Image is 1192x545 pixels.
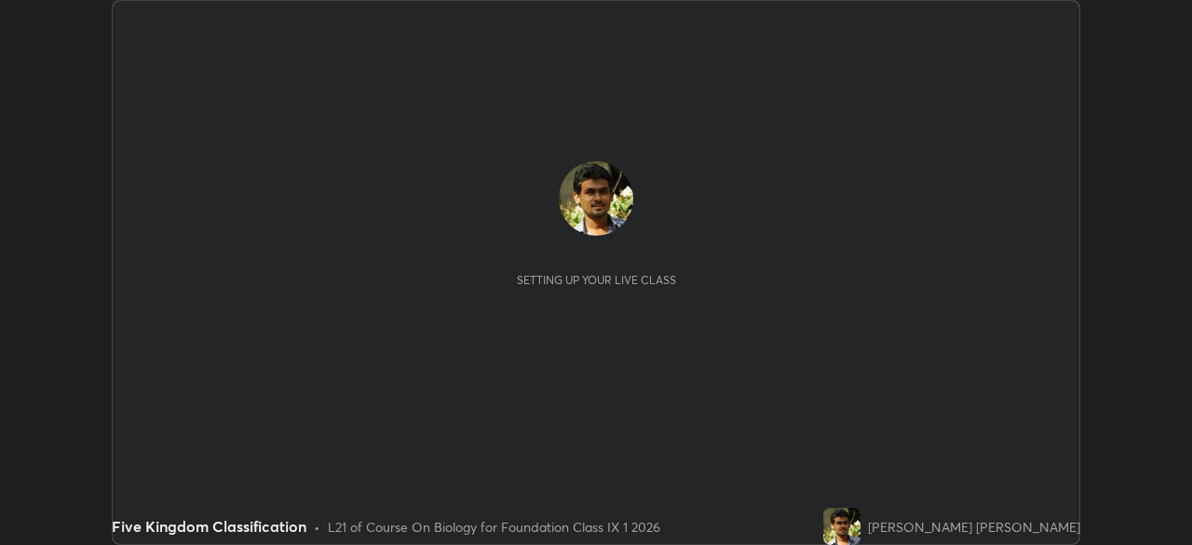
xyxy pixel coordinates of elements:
img: 3 [823,508,860,545]
div: L21 of Course On Biology for Foundation Class IX 1 2026 [328,517,660,537]
img: 3 [559,161,633,236]
div: Five Kingdom Classification [112,515,306,538]
div: Setting up your live class [517,273,676,287]
div: [PERSON_NAME] [PERSON_NAME] [868,517,1080,537]
div: • [314,517,320,537]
